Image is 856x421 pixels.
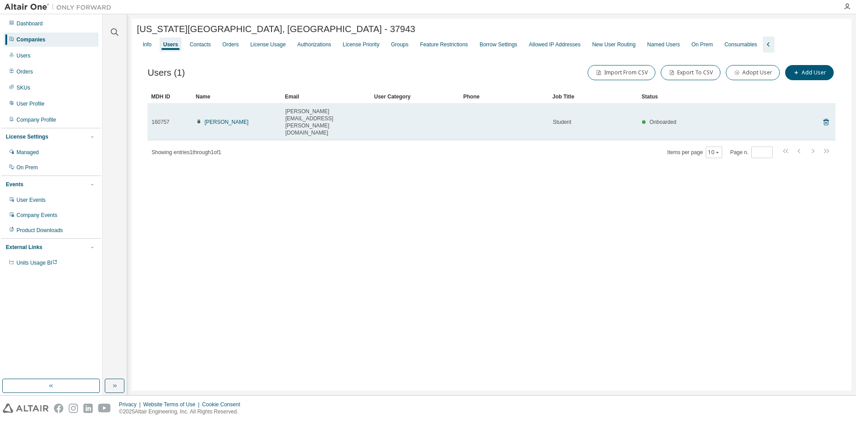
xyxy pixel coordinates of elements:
div: Companies [16,36,45,43]
button: Export To CSV [661,65,720,80]
span: Units Usage BI [16,260,58,266]
div: Managed [16,149,39,156]
button: Import From CSV [588,65,655,80]
div: Users [163,41,178,48]
div: Named Users [647,41,680,48]
button: Add User [785,65,834,80]
span: [US_STATE][GEOGRAPHIC_DATA], [GEOGRAPHIC_DATA] - 37943 [137,24,415,34]
div: MDH ID [151,90,189,104]
div: Status [642,90,782,104]
div: Website Terms of Use [143,401,202,408]
button: 10 [708,149,720,156]
a: [PERSON_NAME] [205,119,249,125]
div: Feature Restrictions [420,41,468,48]
div: On Prem [691,41,713,48]
p: © 2025 Altair Engineering, Inc. All Rights Reserved. [119,408,246,416]
div: User Events [16,196,45,204]
img: Altair One [4,3,116,12]
div: Users [16,52,30,59]
span: [PERSON_NAME][EMAIL_ADDRESS][PERSON_NAME][DOMAIN_NAME] [285,108,366,136]
span: Users (1) [148,68,185,78]
div: Email [285,90,367,104]
div: Contacts [189,41,210,48]
div: Events [6,181,23,188]
div: User Category [374,90,456,104]
div: User Profile [16,100,45,107]
div: Groups [391,41,408,48]
button: Adopt User [726,65,780,80]
span: Onboarded [650,119,676,125]
span: Student [553,119,571,126]
span: Showing entries 1 through 1 of 1 [152,149,221,155]
div: External Links [6,244,42,251]
div: Orders [16,68,33,75]
div: Authorizations [297,41,331,48]
div: Borrow Settings [480,41,518,48]
span: Page n. [730,147,773,158]
img: youtube.svg [98,404,111,413]
div: Name [196,90,278,104]
img: facebook.svg [54,404,63,413]
div: Phone [463,90,545,104]
div: License Settings [6,133,48,140]
div: Job Title [552,90,634,104]
div: Privacy [119,401,143,408]
div: Cookie Consent [202,401,245,408]
div: Info [143,41,152,48]
img: linkedin.svg [83,404,93,413]
div: Company Profile [16,116,56,123]
div: Allowed IP Addresses [529,41,580,48]
img: instagram.svg [69,404,78,413]
div: Dashboard [16,20,43,27]
div: License Priority [343,41,379,48]
div: License Usage [250,41,285,48]
div: Orders [222,41,239,48]
div: SKUs [16,84,30,91]
div: Company Events [16,212,57,219]
div: On Prem [16,164,38,171]
span: Items per page [667,147,722,158]
div: Product Downloads [16,227,63,234]
div: Consumables [724,41,757,48]
img: altair_logo.svg [3,404,49,413]
span: 160757 [152,119,169,126]
div: New User Routing [592,41,635,48]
